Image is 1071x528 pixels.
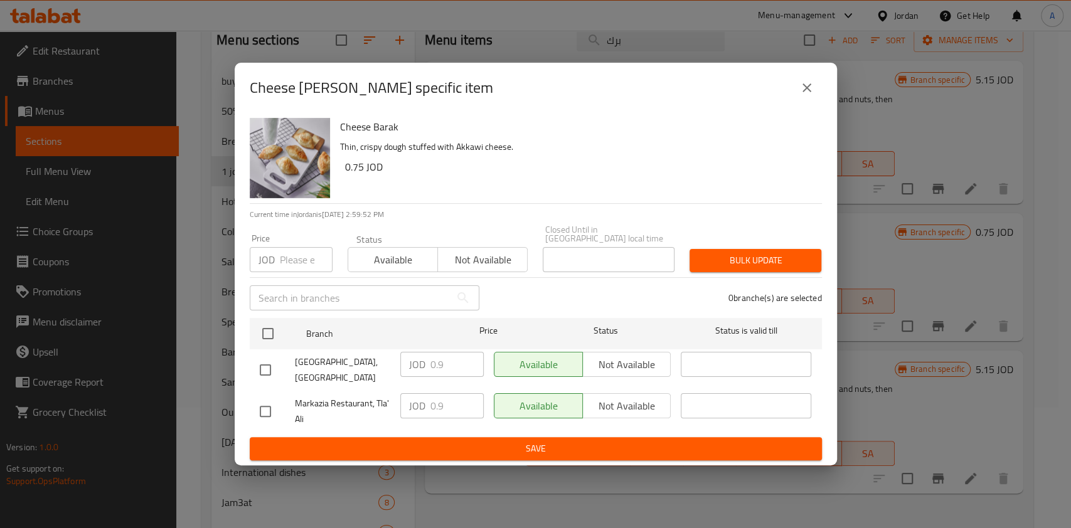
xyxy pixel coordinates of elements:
p: 0 branche(s) are selected [728,292,822,304]
span: Status is valid till [681,323,811,339]
span: Available [353,251,433,269]
input: Please enter price [430,393,484,418]
span: Branch [306,326,437,342]
h6: Cheese Barak [340,118,812,135]
button: Available [348,247,438,272]
span: Markazia Restaurant, Tla' Ali [295,396,390,427]
h2: Cheese [PERSON_NAME] specific item [250,78,493,98]
input: Search in branches [250,285,450,310]
button: Save [250,437,822,460]
img: Cheese Barak [250,118,330,198]
span: Bulk update [700,253,811,268]
p: JOD [409,398,425,413]
span: Price [447,323,530,339]
button: Not available [437,247,528,272]
button: Bulk update [690,249,821,272]
span: Not available [443,251,523,269]
input: Please enter price [430,352,484,377]
button: close [792,73,822,103]
span: [GEOGRAPHIC_DATA], [GEOGRAPHIC_DATA] [295,354,390,386]
span: Save [260,441,812,457]
span: Status [540,323,671,339]
input: Please enter price [280,247,333,272]
p: JOD [258,252,275,267]
h6: 0.75 JOD [345,158,812,176]
p: Current time in Jordan is [DATE] 2:59:52 PM [250,209,822,220]
p: JOD [409,357,425,372]
p: Thin, crispy dough stuffed with Akkawi cheese. [340,139,812,155]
